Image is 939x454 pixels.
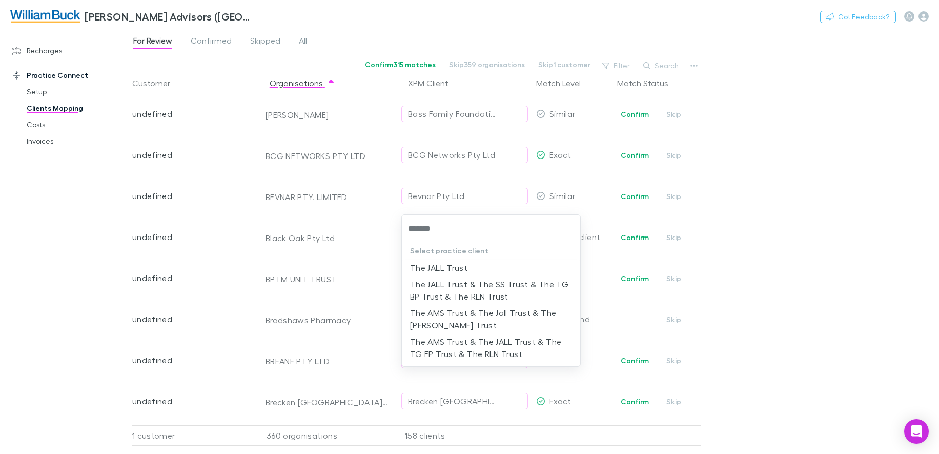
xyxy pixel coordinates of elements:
li: The AMS Trust & The JALL Trust & The TG EP Trust & The RLN Trust [402,333,580,362]
li: The JALL Trust & The SS Trust & The TG BP Trust & The RLN Trust [402,276,580,305]
li: The AMS Trust & The Jall Trust & The [PERSON_NAME] Trust [402,305,580,333]
li: The JALL Trust [402,260,580,276]
div: Open Intercom Messenger [904,419,929,444]
p: Select practice client [402,242,580,260]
